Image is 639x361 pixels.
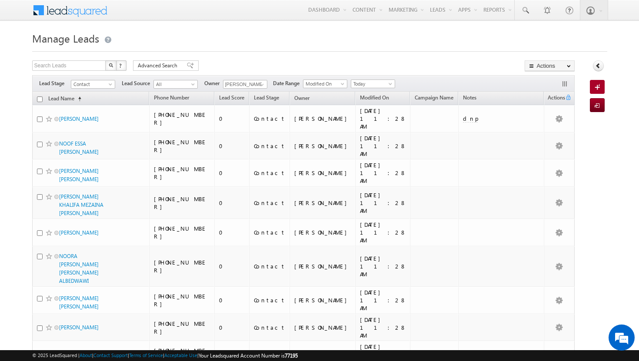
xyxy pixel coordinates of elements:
a: Lead Name(sorted ascending) [44,93,86,105]
div: [PHONE_NUMBER] [154,138,210,154]
span: Your Leadsquared Account Number is [199,352,298,359]
a: Phone Number [150,93,193,104]
div: [PERSON_NAME] [294,296,351,304]
span: 77195 [285,352,298,359]
div: [PHONE_NUMBER] [154,195,210,211]
span: Lead Source [122,79,153,87]
a: NOOF ESSA [PERSON_NAME] [59,140,99,155]
span: Lead Stage [39,79,71,87]
div: 0 [219,169,245,177]
span: Campaign Name [415,94,453,101]
span: (sorted ascending) [74,96,81,103]
div: [DATE] 11:28 AM [360,255,406,278]
a: About [80,352,92,358]
a: Modified On [356,93,393,104]
div: [PERSON_NAME] [294,324,351,331]
a: [PERSON_NAME] [59,116,99,122]
a: [PERSON_NAME] [PERSON_NAME] [59,168,99,182]
div: [DATE] 11:28 AM [360,107,406,130]
img: Search [109,63,113,67]
a: Show All Items [256,80,266,89]
div: [PHONE_NUMBER] [154,111,210,126]
div: 0 [219,262,245,270]
span: ? [119,62,123,69]
div: [PERSON_NAME] [294,229,351,236]
a: [PERSON_NAME] [PERSON_NAME] [59,295,99,310]
div: Contact [254,296,286,304]
a: Modified On [303,79,347,88]
div: Contact [254,199,286,207]
div: [DATE] 11:28 AM [360,288,406,312]
button: ? [116,60,126,71]
span: dnp [463,115,478,122]
div: Contact [254,169,286,177]
span: Owner [204,79,223,87]
div: [PERSON_NAME] [294,262,351,270]
a: All [153,80,198,89]
div: [PERSON_NAME] [294,142,351,150]
input: Check all records [37,96,43,102]
span: Date Range [273,79,303,87]
div: [DATE] 11:28 AM [360,161,406,185]
span: All [154,80,195,88]
div: 0 [219,324,245,331]
a: Contact [71,80,115,89]
div: [DATE] 11:28 AM [360,134,406,158]
span: Manage Leads [32,31,99,45]
span: Phone Number [154,94,189,101]
div: Contact [254,142,286,150]
span: Today [351,80,393,88]
a: Notes [459,93,481,104]
div: [PERSON_NAME] [294,115,351,123]
a: Lead Score [215,93,249,104]
div: [PHONE_NUMBER] [154,225,210,240]
div: [PHONE_NUMBER] [154,258,210,274]
span: Actions [544,93,565,104]
div: Contact [254,229,286,236]
span: © 2025 LeadSquared | | | | | [32,351,298,360]
div: [PHONE_NUMBER] [154,320,210,335]
a: Acceptable Use [164,352,197,358]
a: Today [351,79,395,88]
div: [DATE] 11:28 AM [360,316,406,339]
span: Modified On [360,94,389,101]
span: Lead Stage [254,94,279,101]
span: Owner [294,95,310,101]
div: 0 [219,199,245,207]
a: Campaign Name [410,93,458,104]
div: 0 [219,229,245,236]
a: Contact Support [93,352,128,358]
div: 0 [219,115,245,123]
div: Contact [254,324,286,331]
button: Actions [525,60,575,71]
span: Contact [71,80,113,88]
div: [PHONE_NUMBER] [154,165,210,181]
div: 0 [219,142,245,150]
div: [DATE] 11:28 AM [360,221,406,244]
a: Terms of Service [129,352,163,358]
span: Advanced Search [138,62,180,70]
a: [PERSON_NAME] [59,324,99,331]
span: Lead Score [219,94,244,101]
a: NOORA [PERSON_NAME] [PERSON_NAME] ALBEDWAWI [59,253,99,284]
a: Lead Stage [250,93,283,104]
a: [PERSON_NAME] KHALIFA MEZAINA [PERSON_NAME] [59,193,103,216]
span: Modified On [303,80,345,88]
input: Type to Search [223,80,267,89]
div: Contact [254,262,286,270]
div: 0 [219,296,245,304]
div: [PHONE_NUMBER] [154,292,210,308]
a: [PERSON_NAME] [59,229,99,236]
div: Contact [254,115,286,123]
